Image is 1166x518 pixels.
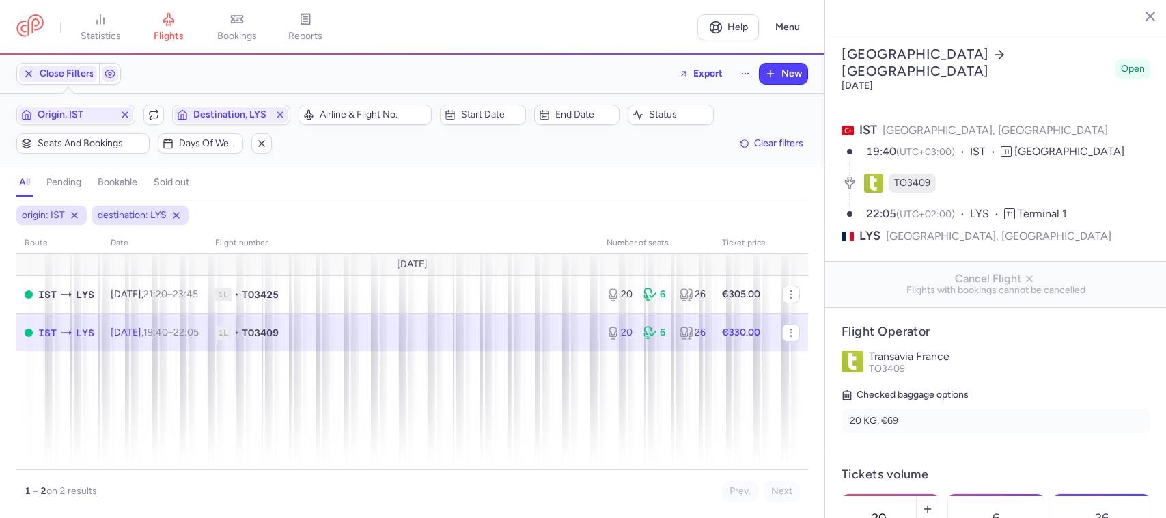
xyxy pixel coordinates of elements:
[714,233,774,254] th: Ticket price
[25,485,46,497] strong: 1 – 2
[680,326,706,340] div: 26
[143,288,167,300] time: 21:20
[1018,207,1067,220] span: Terminal 1
[16,233,102,254] th: route
[649,109,709,120] span: Status
[670,63,732,85] button: Export
[111,288,198,300] span: [DATE],
[25,290,33,299] span: OPEN
[842,80,873,92] time: [DATE]
[842,409,1150,433] li: 20 KG, €69
[859,122,877,137] span: IST
[179,138,239,149] span: Days of week
[22,208,65,222] span: origin: IST
[215,326,232,340] span: 1L
[864,174,883,193] figure: TO airline logo
[111,327,199,338] span: [DATE],
[16,14,44,40] a: CitizenPlane red outlined logo
[859,228,880,245] span: LYS
[135,12,203,42] a: flights
[288,30,322,42] span: reports
[886,228,1111,245] span: [GEOGRAPHIC_DATA], [GEOGRAPHIC_DATA]
[534,105,620,125] button: End date
[607,326,633,340] div: 20
[271,12,339,42] a: reports
[842,351,863,372] img: Transavia France logo
[1001,146,1012,157] span: TI
[836,285,1156,296] span: Flights with bookings cannot be cancelled
[555,109,615,120] span: End date
[81,30,121,42] span: statistics
[598,233,714,254] th: number of seats
[781,68,802,79] span: New
[38,325,57,340] span: Istanbul Airport, İstanbul, Turkey
[869,351,1150,363] p: Transavia France
[735,133,808,154] button: Clear filters
[207,233,598,254] th: Flight number
[693,68,723,79] span: Export
[866,207,896,220] time: 22:05
[66,12,135,42] a: statistics
[242,288,279,301] span: TO3425
[680,288,706,301] div: 26
[143,288,198,300] span: –
[46,485,97,497] span: on 2 results
[628,105,714,125] button: Status
[242,326,279,340] span: TO3409
[1014,145,1124,158] span: [GEOGRAPHIC_DATA]
[764,481,800,502] button: Next
[217,30,257,42] span: bookings
[173,288,198,300] time: 23:45
[143,327,199,338] span: –
[76,287,94,302] span: St-Exupéry, Lyon, France
[46,176,81,189] h4: pending
[760,64,807,84] button: New
[607,288,633,301] div: 20
[76,325,94,340] span: St-Exupéry, Lyon, France
[17,64,99,84] button: Close Filters
[727,22,748,32] span: Help
[869,363,905,374] span: TO3409
[234,326,239,340] span: •
[896,146,955,158] span: (UTC+03:00)
[158,133,244,154] button: Days of week
[193,109,270,120] span: Destination, LYS
[234,288,239,301] span: •
[894,176,930,190] span: TO3409
[173,327,199,338] time: 22:05
[440,105,526,125] button: Start date
[1004,208,1015,219] span: T1
[754,138,803,148] span: Clear filters
[461,109,521,120] span: Start date
[397,259,428,270] span: [DATE]
[970,206,1004,222] span: LYS
[842,387,1150,403] h5: Checked baggage options
[16,105,135,125] button: Origin, IST
[722,481,758,502] button: Prev.
[172,105,291,125] button: Destination, LYS
[38,138,145,149] span: Seats and bookings
[697,14,759,40] a: Help
[215,288,232,301] span: 1L
[320,109,427,120] span: Airline & Flight No.
[154,30,184,42] span: flights
[842,46,1110,80] h2: [GEOGRAPHIC_DATA] [GEOGRAPHIC_DATA]
[203,12,271,42] a: bookings
[299,105,432,125] button: Airline & Flight No.
[98,208,167,222] span: destination: LYS
[38,109,114,120] span: Origin, IST
[98,176,137,189] h4: bookable
[722,327,760,338] strong: €330.00
[722,288,760,300] strong: €305.00
[883,124,1108,137] span: [GEOGRAPHIC_DATA], [GEOGRAPHIC_DATA]
[896,208,955,220] span: (UTC+02:00)
[970,144,1001,160] span: IST
[19,176,30,189] h4: all
[38,287,57,302] span: Istanbul Airport, İstanbul, Turkey
[154,176,189,189] h4: sold out
[1121,62,1145,76] span: Open
[866,145,896,158] time: 19:40
[767,14,808,40] button: Menu
[836,273,1156,285] span: Cancel Flight
[40,68,94,79] span: Close Filters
